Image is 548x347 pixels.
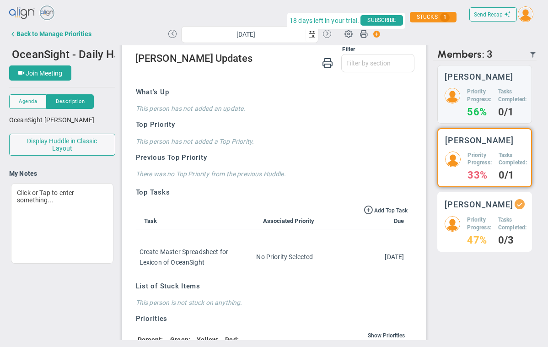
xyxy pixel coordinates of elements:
h4: 56% [467,108,491,116]
h3: [PERSON_NAME] [445,136,514,145]
h5: Priority Progress: [467,88,491,103]
h4: 33% [467,171,491,179]
span: Description [56,98,85,105]
img: 204747.Person.photo [445,152,461,167]
span: Members: [437,50,484,59]
h4: This person has not added a Top Priority. [136,137,408,146]
button: Agenda [9,94,47,109]
span: OceanSight [PERSON_NAME] [9,116,94,124]
h3: Top Priority [136,120,408,130]
h4: Percent: [138,336,164,344]
span: Join Meeting [26,70,62,77]
span: 3 [487,50,493,59]
h5: Tasks Completed: [499,152,527,167]
h2: [PERSON_NAME] Updates [135,54,415,65]
span: Huddle Settings [340,25,357,42]
h4: 0/1 [499,171,527,179]
button: Show Priorities [366,331,406,341]
h4: Green: [170,336,190,344]
div: STUCKS [410,12,457,22]
h3: [PERSON_NAME] [445,72,513,81]
img: 206891.Person.photo [445,216,460,232]
h4: 0/1 [498,108,527,116]
div: Filter [135,45,355,54]
h3: List of Stuck Items [136,282,408,291]
img: align-logo.svg [9,4,36,22]
span: Add Top Task [374,207,408,214]
span: Filter Updated Members [529,51,537,58]
h5: Tasks Completed: [498,216,527,232]
h3: Priorities [136,314,408,324]
span: Create Master Spreadsheet for Lexicon of OceanSight [140,248,229,266]
h3: Previous Top Priority [136,153,408,163]
span: Agenda [19,98,37,105]
span: Due [390,217,404,224]
span: Show Priorities [367,332,404,339]
span: Send Recap [474,11,503,18]
h5: Tasks Completed: [498,88,527,103]
span: 1 [440,13,450,22]
h4: Yellow: [197,336,219,344]
h3: Top Tasks [136,188,408,197]
input: Filter by section [342,54,414,72]
span: select [305,27,318,43]
h3: [PERSON_NAME] [445,200,513,209]
button: Join Meeting [9,65,71,81]
span: 18 days left in your trial. [290,15,359,27]
span: Fri Jul 11 2025 00:00:00 GMT+0100 (British Summer Time) [385,253,404,260]
span: Associated Priority [254,217,315,224]
span: Print Huddle Member Updates [322,57,333,68]
button: Add Top Task [364,205,408,215]
button: Back to Manage Priorities [9,25,91,43]
span: Action Button [369,28,381,40]
div: Updated Status [516,201,523,207]
button: Send Recap [469,7,517,22]
h4: 47% [467,236,491,244]
h4: Red: [225,336,239,344]
img: 204746.Person.photo [445,88,460,103]
div: Click or Tap to enter something... [11,183,113,264]
h5: Priority Progress: [467,152,491,167]
h4: This person is not stuck on anything. [136,298,408,307]
h5: Priority Progress: [467,216,491,232]
span: No Priority Selected [256,253,313,260]
span: Print Huddle [360,29,368,42]
span: SUBSCRIBE [360,15,403,26]
h4: My Notes [9,169,115,178]
span: Task [140,217,157,224]
span: OceanSight - Daily Huddle [12,47,142,61]
img: 204746.Person.photo [518,6,533,22]
h4: 0/3 [498,236,527,244]
button: Description [47,94,94,109]
div: Back to Manage Priorities [16,30,91,38]
h4: This person has not added an update. [136,104,408,113]
h4: There was no Top Priority from the previous Huddle. [136,170,408,178]
button: Display Huddle in Classic Layout [9,134,115,156]
h3: What's Up [136,87,408,97]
